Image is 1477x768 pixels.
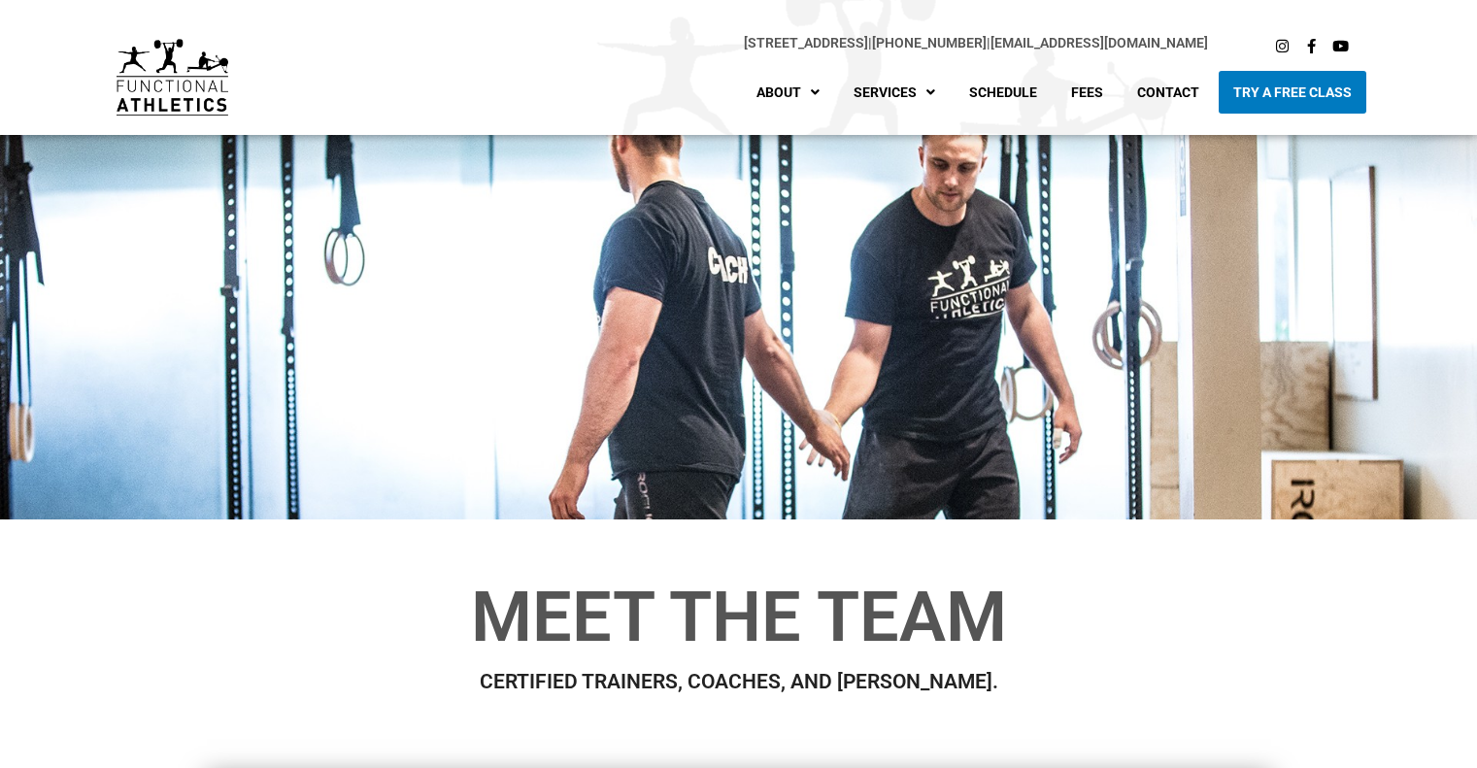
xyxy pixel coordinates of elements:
a: Fees [1057,71,1118,114]
a: [PHONE_NUMBER] [872,35,987,50]
h2: CERTIFIED TRAINERS, COACHES, AND [PERSON_NAME]. [200,672,1278,692]
span: | [744,35,872,50]
a: Services [839,71,950,114]
a: About [742,71,834,114]
p: | [267,32,1208,54]
a: Schedule [955,71,1052,114]
img: default-logo [117,39,228,116]
a: [STREET_ADDRESS] [744,35,868,50]
a: Contact [1123,71,1214,114]
h1: Meet the Team [200,583,1278,652]
a: Try A Free Class [1219,71,1366,114]
a: [EMAIL_ADDRESS][DOMAIN_NAME] [990,35,1208,50]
